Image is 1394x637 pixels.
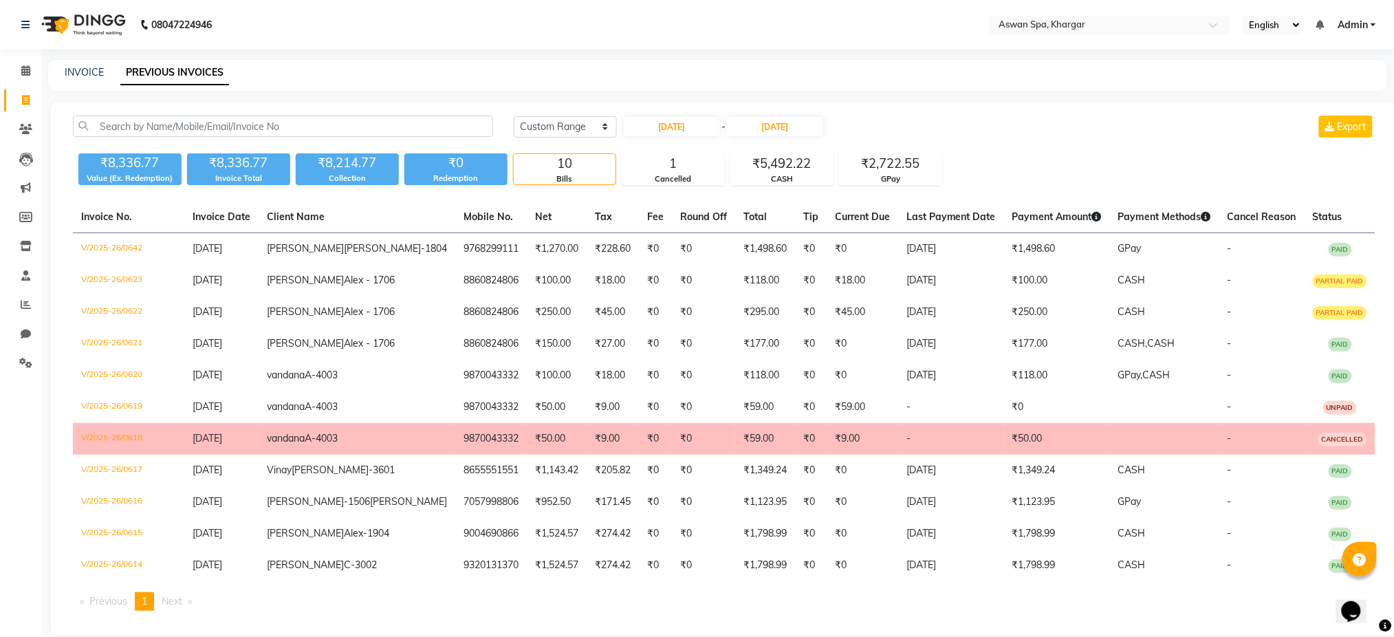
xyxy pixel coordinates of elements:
td: ₹0 [672,360,735,391]
span: PAID [1329,559,1352,573]
span: [DATE] [193,559,222,571]
td: ₹0 [672,265,735,296]
td: ₹0 [639,233,672,266]
button: Export [1319,116,1373,138]
div: Invoice Total [187,173,290,184]
td: ₹1,798.99 [735,518,795,550]
td: ₹177.00 [735,328,795,360]
nav: Pagination [73,592,1375,611]
td: V/2025-26/0621 [73,328,184,360]
td: ₹0 [639,455,672,486]
a: INVOICE [65,66,104,78]
td: ₹0 [639,265,672,296]
div: CASH [731,173,833,185]
td: ₹250.00 [1004,296,1110,328]
span: - [1228,559,1232,571]
td: ₹0 [795,486,827,518]
span: PAID [1329,528,1352,541]
span: [PERSON_NAME] [267,274,344,286]
span: Vinay [267,464,292,476]
td: ₹9.00 [587,391,639,423]
td: ₹59.00 [735,391,795,423]
td: [DATE] [898,486,1004,518]
td: V/2025-26/0618 [73,423,184,455]
span: Export [1338,120,1366,133]
span: [PERSON_NAME]-1804 [344,242,447,255]
span: PARTIAL PAID [1313,274,1367,288]
td: ₹100.00 [527,265,587,296]
td: ₹1,349.24 [735,455,795,486]
span: A-4003 [305,369,338,381]
span: - [1228,432,1232,444]
span: [DATE] [193,432,222,444]
span: - [1228,242,1232,255]
td: ₹118.00 [735,360,795,391]
span: 1 [142,595,147,607]
span: [PERSON_NAME] [267,305,344,318]
td: ₹0 [672,550,735,581]
iframe: chat widget [1336,582,1380,623]
span: CASH [1118,464,1146,476]
td: ₹27.00 [587,328,639,360]
td: ₹9.00 [587,423,639,455]
td: ₹0 [672,391,735,423]
td: ₹0 [639,486,672,518]
td: [DATE] [898,455,1004,486]
td: [DATE] [898,360,1004,391]
td: ₹274.42 [587,550,639,581]
span: [DATE] [193,369,222,381]
span: [PERSON_NAME] [267,527,344,539]
span: CASH [1118,305,1146,318]
td: ₹0 [795,233,827,266]
td: V/2025-26/0642 [73,233,184,266]
span: - [1228,337,1232,349]
div: ₹2,722.55 [840,154,941,173]
td: 8860824806 [455,265,527,296]
td: ₹0 [672,423,735,455]
td: ₹0 [795,328,827,360]
span: Net [535,210,552,223]
td: ₹150.00 [527,328,587,360]
span: Admin [1338,18,1368,32]
span: [DATE] [193,337,222,349]
td: ₹59.00 [827,391,898,423]
td: ₹205.82 [587,455,639,486]
div: ₹8,336.77 [187,153,290,173]
span: Payment Methods [1118,210,1211,223]
td: 9870043332 [455,391,527,423]
span: Alex - 1706 [344,305,395,318]
td: ₹0 [672,486,735,518]
td: ₹18.00 [587,265,639,296]
span: PAID [1329,496,1352,510]
span: PAID [1329,464,1352,478]
td: ₹0 [1004,391,1110,423]
span: - [721,120,726,134]
td: ₹9.00 [827,423,898,455]
span: - [1228,495,1232,508]
td: V/2025-26/0617 [73,455,184,486]
span: - [1228,400,1232,413]
td: ₹0 [639,423,672,455]
td: ₹0 [672,328,735,360]
span: - [1228,527,1232,539]
img: logo [35,6,129,44]
td: ₹0 [827,328,898,360]
td: ₹100.00 [527,360,587,391]
span: CASH [1148,337,1175,349]
td: ₹1,524.57 [527,518,587,550]
td: ₹1,798.99 [1004,518,1110,550]
span: C-3002 [344,559,377,571]
span: [PERSON_NAME]-3601 [292,464,395,476]
span: GPay [1118,495,1142,508]
td: ₹274.42 [587,518,639,550]
div: Collection [296,173,399,184]
span: CASH [1118,274,1146,286]
span: [PERSON_NAME]-1506 [267,495,370,508]
span: [DATE] [193,305,222,318]
td: ₹0 [639,296,672,328]
td: ₹177.00 [1004,328,1110,360]
td: - [898,423,1004,455]
td: ₹1,270.00 [527,233,587,266]
td: 7057998806 [455,486,527,518]
span: Tax [595,210,612,223]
